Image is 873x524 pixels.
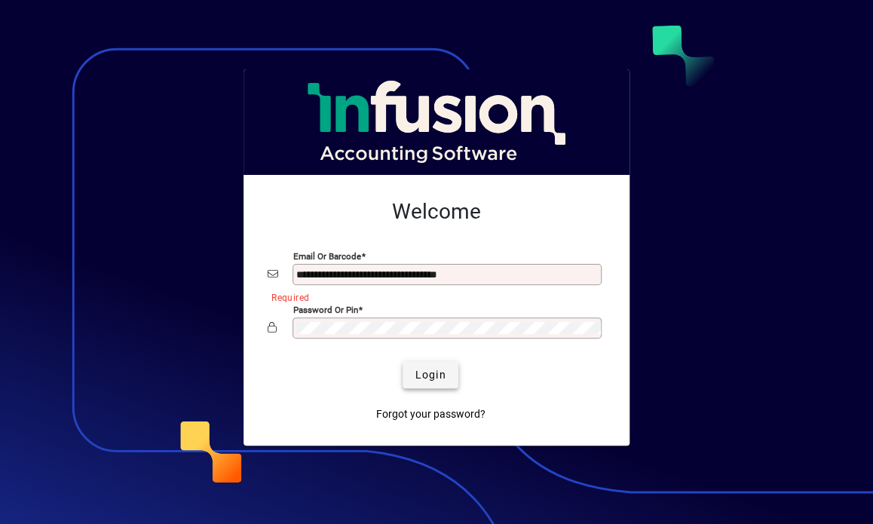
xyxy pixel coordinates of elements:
h2: Welcome [268,199,605,225]
a: Forgot your password? [370,400,492,427]
mat-label: Password or Pin [293,305,358,315]
button: Login [403,361,458,388]
mat-error: Required [271,289,593,305]
mat-label: Email or Barcode [293,251,361,262]
span: Login [415,367,446,383]
span: Forgot your password? [376,406,486,422]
